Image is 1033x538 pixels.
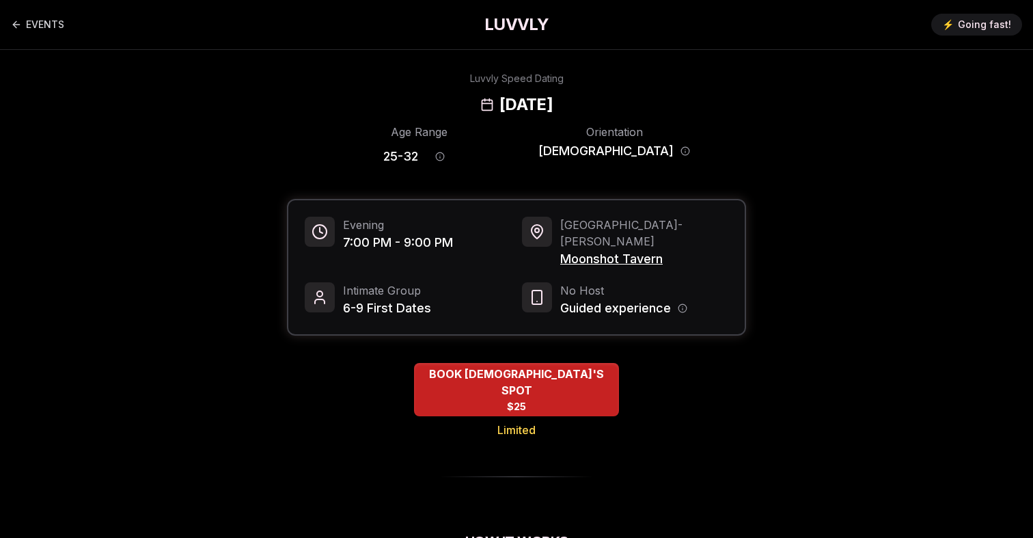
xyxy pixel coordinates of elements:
[560,217,728,250] span: [GEOGRAPHIC_DATA] - [PERSON_NAME]
[497,422,536,438] span: Limited
[470,72,564,85] div: Luvvly Speed Dating
[343,233,453,252] span: 7:00 PM - 9:00 PM
[680,146,690,156] button: Orientation information
[343,282,431,299] span: Intimate Group
[560,299,671,318] span: Guided experience
[343,124,495,140] div: Age Range
[538,142,674,161] span: [DEMOGRAPHIC_DATA]
[942,18,954,31] span: ⚡️
[560,282,687,299] span: No Host
[507,400,526,414] span: $25
[678,304,687,313] button: Host information
[11,11,64,38] a: Back to events
[414,366,619,399] span: BOOK [DEMOGRAPHIC_DATA]'S SPOT
[484,14,549,36] a: LUVVLY
[958,18,1011,31] span: Going fast!
[560,250,728,269] span: Moonshot Tavern
[499,94,553,116] h2: [DATE]
[343,217,453,233] span: Evening
[383,147,418,166] span: 25 - 32
[343,299,431,318] span: 6-9 First Dates
[538,124,690,140] div: Orientation
[414,363,619,416] button: BOOK QUEER WOMEN'S SPOT - Limited
[425,142,455,172] button: Age range information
